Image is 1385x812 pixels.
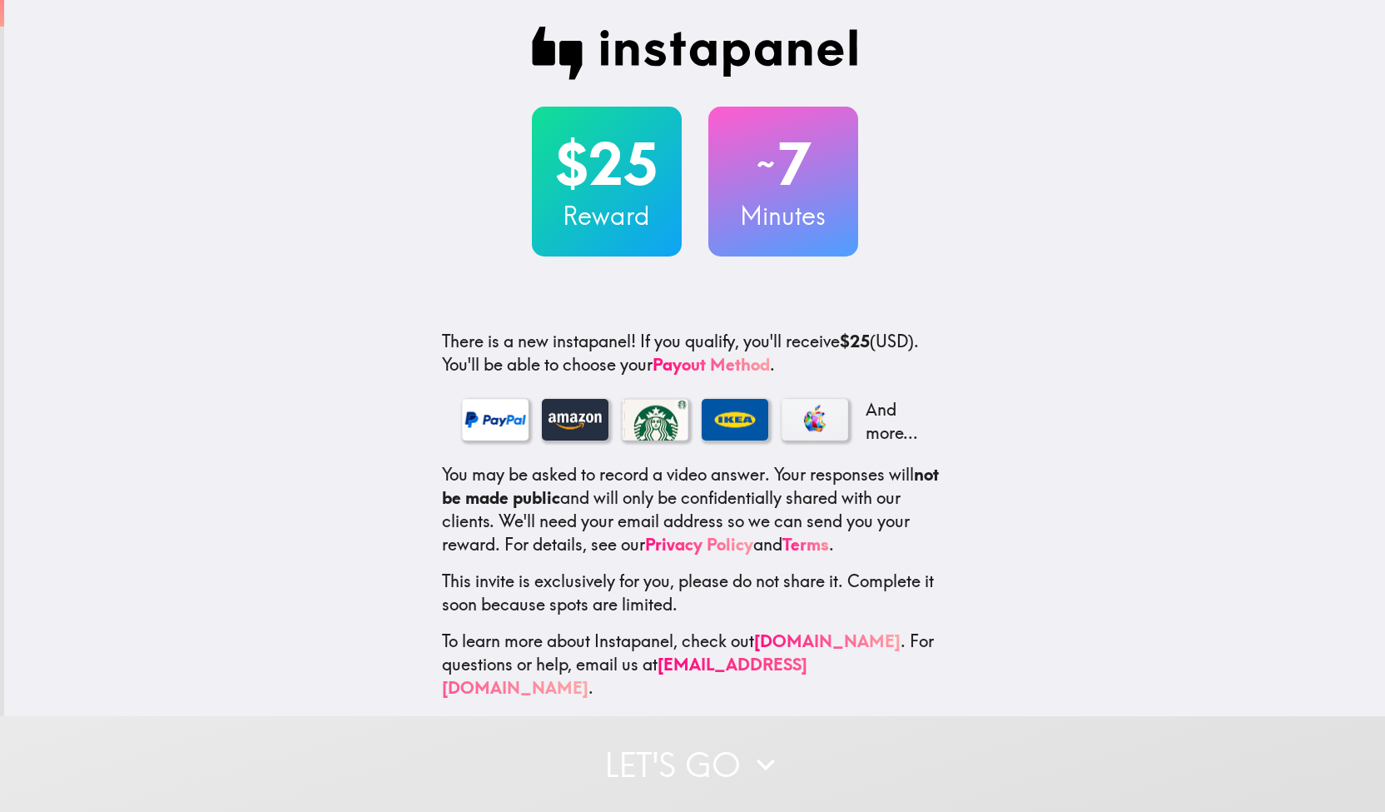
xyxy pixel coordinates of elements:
a: Terms [782,534,829,555]
a: [DOMAIN_NAME] [754,630,901,651]
a: Payout Method [653,354,770,375]
p: To learn more about Instapanel, check out . For questions or help, email us at . [442,630,948,700]
a: Privacy Policy [645,534,753,555]
b: $25 [840,331,870,351]
p: You may be asked to record a video answer. Your responses will and will only be confidentially sh... [442,463,948,556]
a: [EMAIL_ADDRESS][DOMAIN_NAME] [442,654,807,698]
p: If you qualify, you'll receive (USD) . You'll be able to choose your . [442,330,948,376]
h2: 7 [708,130,858,198]
img: Instapanel [532,27,858,80]
p: And more... [861,398,928,445]
h2: $25 [532,130,682,198]
span: There is a new instapanel! [442,331,636,351]
p: This invite is exclusively for you, please do not share it. Complete it soon because spots are li... [442,570,948,616]
b: not be made public [442,464,939,508]
span: ~ [754,139,777,189]
h3: Reward [532,198,682,233]
h3: Minutes [708,198,858,233]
